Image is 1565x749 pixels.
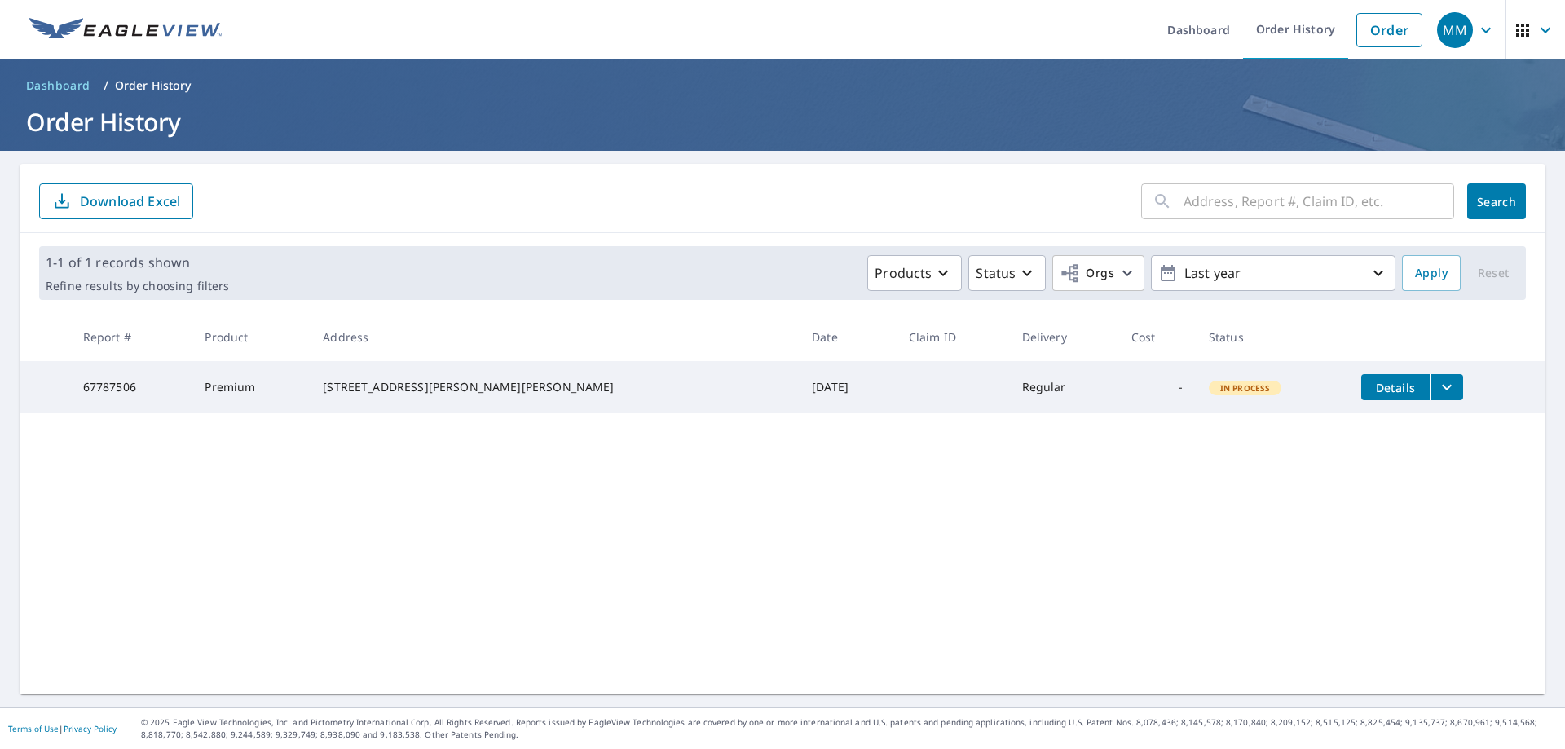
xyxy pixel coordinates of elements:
button: detailsBtn-67787506 [1361,374,1430,400]
div: MM [1437,12,1473,48]
td: 67787506 [70,361,192,413]
input: Address, Report #, Claim ID, etc. [1184,178,1454,224]
img: EV Logo [29,18,222,42]
button: Apply [1402,255,1461,291]
th: Claim ID [896,313,1009,361]
p: | [8,724,117,734]
span: Apply [1415,263,1448,284]
p: Order History [115,77,192,94]
p: © 2025 Eagle View Technologies, Inc. and Pictometry International Corp. All Rights Reserved. Repo... [141,716,1557,741]
div: [STREET_ADDRESS][PERSON_NAME][PERSON_NAME] [323,379,786,395]
h1: Order History [20,105,1545,139]
p: Last year [1178,259,1369,288]
th: Product [192,313,310,361]
a: Privacy Policy [64,723,117,734]
p: Refine results by choosing filters [46,279,229,293]
button: Download Excel [39,183,193,219]
a: Terms of Use [8,723,59,734]
th: Cost [1118,313,1196,361]
span: Dashboard [26,77,90,94]
button: Status [968,255,1046,291]
span: Orgs [1060,263,1114,284]
button: filesDropdownBtn-67787506 [1430,374,1463,400]
a: Order [1356,13,1422,47]
p: Status [976,263,1016,283]
li: / [104,76,108,95]
th: Report # [70,313,192,361]
button: Last year [1151,255,1395,291]
button: Products [867,255,962,291]
p: Download Excel [80,192,180,210]
th: Date [799,313,895,361]
th: Address [310,313,799,361]
span: Search [1480,194,1513,209]
button: Search [1467,183,1526,219]
td: - [1118,361,1196,413]
th: Status [1196,313,1348,361]
p: 1-1 of 1 records shown [46,253,229,272]
th: Delivery [1009,313,1118,361]
td: Regular [1009,361,1118,413]
span: In Process [1210,382,1281,394]
nav: breadcrumb [20,73,1545,99]
td: [DATE] [799,361,895,413]
td: Premium [192,361,310,413]
a: Dashboard [20,73,97,99]
span: Details [1371,380,1420,395]
p: Products [875,263,932,283]
button: Orgs [1052,255,1144,291]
